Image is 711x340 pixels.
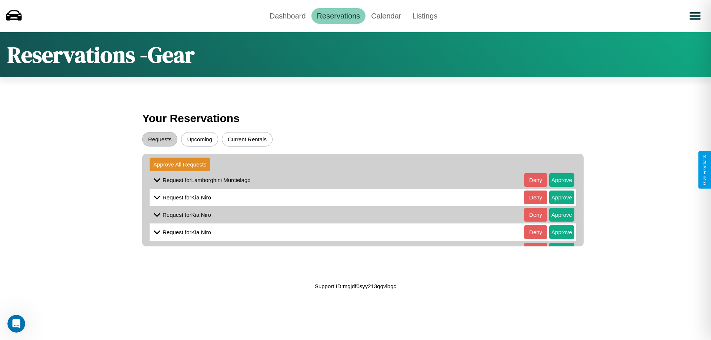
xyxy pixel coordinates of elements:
[549,191,574,204] button: Approve
[702,155,707,185] div: Give Feedback
[407,8,443,24] a: Listings
[524,191,547,204] button: Deny
[163,210,211,220] p: Request for Kia Niro
[150,158,210,171] button: Approve All Requests
[524,225,547,239] button: Deny
[264,8,311,24] a: Dashboard
[549,225,574,239] button: Approve
[685,6,705,26] button: Open menu
[311,8,366,24] a: Reservations
[163,245,251,255] p: Request for Lamborghini Murcielago
[524,173,547,187] button: Deny
[163,227,211,237] p: Request for Kia Niro
[7,40,194,70] h1: Reservations - Gear
[142,132,177,147] button: Requests
[549,173,574,187] button: Approve
[549,243,574,256] button: Approve
[163,175,251,185] p: Request for Lamborghini Murcielago
[549,208,574,222] button: Approve
[524,243,547,256] button: Deny
[163,192,211,202] p: Request for Kia Niro
[222,132,273,147] button: Current Rentals
[365,8,407,24] a: Calendar
[142,108,569,128] h3: Your Reservations
[181,132,218,147] button: Upcoming
[7,315,25,333] iframe: Intercom live chat
[524,208,547,222] button: Deny
[315,281,396,291] p: Support ID: mgjdf0syy213qqvlbgc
